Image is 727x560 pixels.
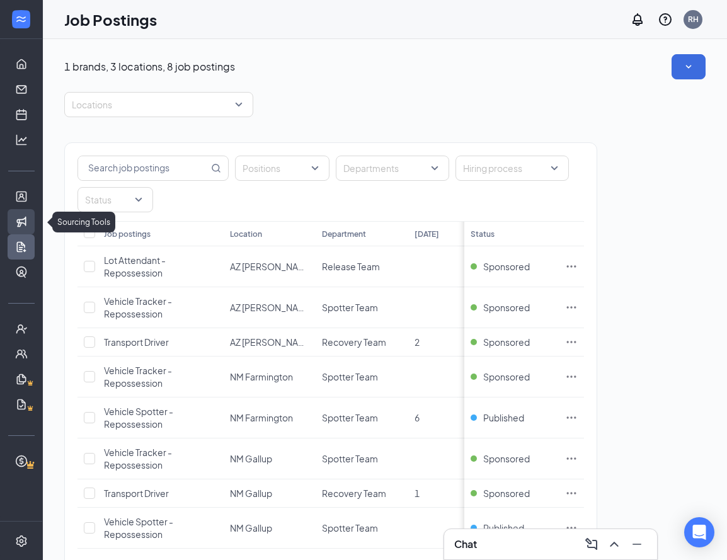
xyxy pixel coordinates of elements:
svg: Ellipses [565,370,578,383]
span: NM Farmington [230,412,293,423]
svg: ChevronUp [607,537,622,552]
span: Vehicle Spotter - Repossession [104,516,173,540]
td: AZ Holbrook [224,246,316,287]
span: Sponsored [483,301,530,314]
td: Spotter Team [316,508,408,549]
span: Published [483,522,524,534]
span: AZ [PERSON_NAME] [230,261,314,272]
svg: MagnifyingGlass [211,163,221,173]
span: Recovery Team [322,488,386,499]
span: Transport Driver [104,488,169,499]
svg: Minimize [629,537,644,552]
span: Spotter Team [322,412,378,423]
span: NM Gallup [230,522,272,534]
span: Sponsored [483,336,530,348]
svg: Ellipses [565,336,578,348]
p: 1 brands, 3 locations, 8 job postings [64,60,235,74]
div: Open Intercom Messenger [684,517,714,547]
div: RH [688,14,699,25]
svg: ComposeMessage [584,537,599,552]
span: Vehicle Tracker - Repossession [104,365,172,389]
h3: Chat [454,537,477,551]
span: Lot Attendant - Repossession [104,254,166,278]
td: Spotter Team [316,397,408,438]
th: Status [464,221,559,246]
span: Vehicle Tracker - Repossession [104,447,172,471]
td: AZ Holbrook [224,287,316,328]
svg: SmallChevronDown [682,60,695,73]
div: Job postings [104,229,151,239]
svg: Ellipses [565,301,578,314]
svg: UserCheck [15,323,28,335]
span: Spotter Team [322,302,378,313]
span: AZ [PERSON_NAME] [230,302,314,313]
td: Recovery Team [316,479,408,508]
td: NM Gallup [224,508,316,549]
span: Transport Driver [104,336,169,348]
td: Recovery Team [316,328,408,357]
th: [DATE] [408,221,500,246]
button: ChevronUp [604,534,624,554]
span: Published [483,411,524,424]
svg: Notifications [630,12,645,27]
svg: QuestionInfo [658,12,673,27]
span: 1 [415,488,420,499]
span: NM Gallup [230,488,272,499]
svg: Ellipses [565,522,578,534]
span: Release Team [322,261,380,272]
button: Minimize [627,534,647,554]
span: AZ [PERSON_NAME] [230,336,314,348]
svg: Ellipses [565,452,578,465]
td: Spotter Team [316,357,408,397]
td: NM Gallup [224,479,316,508]
td: NM Gallup [224,438,316,479]
span: 6 [415,412,420,423]
div: Location [230,229,262,239]
svg: Ellipses [565,260,578,273]
span: Sponsored [483,370,530,383]
td: NM Farmington [224,357,316,397]
td: NM Farmington [224,397,316,438]
td: Release Team [316,246,408,287]
input: Search job postings [78,156,209,180]
svg: Ellipses [565,487,578,500]
span: Sponsored [483,452,530,465]
span: Spotter Team [322,371,378,382]
span: Sponsored [483,487,530,500]
td: Spotter Team [316,287,408,328]
div: Department [322,229,366,239]
span: Vehicle Tracker - Repossession [104,295,172,319]
span: Sponsored [483,260,530,273]
span: Spotter Team [322,453,378,464]
span: Vehicle Spotter - Repossession [104,406,173,430]
td: Spotter Team [316,438,408,479]
h1: Job Postings [64,9,157,30]
div: Sourcing Tools [52,212,115,232]
svg: Ellipses [565,411,578,424]
button: SmallChevronDown [672,54,706,79]
span: NM Farmington [230,371,293,382]
span: NM Gallup [230,453,272,464]
svg: Analysis [15,134,28,146]
span: Recovery Team [322,336,386,348]
span: Spotter Team [322,522,378,534]
svg: WorkstreamLogo [14,13,27,25]
span: 2 [415,336,420,348]
button: ComposeMessage [581,534,602,554]
td: AZ Holbrook [224,328,316,357]
svg: Settings [15,535,28,547]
